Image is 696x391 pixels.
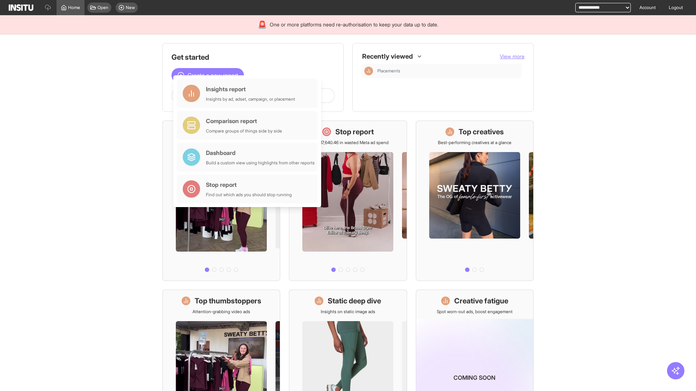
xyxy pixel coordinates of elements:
a: Stop reportSave £17,640.46 in wasted Meta ad spend [289,121,407,281]
h1: Get started [171,52,335,62]
div: Dashboard [206,148,315,157]
img: Logo [9,4,33,11]
button: Create a new report [171,68,244,83]
div: Insights [364,67,373,75]
a: What's live nowSee all active ads instantly [162,121,280,281]
span: Create a new report [187,71,238,80]
div: Comparison report [206,117,282,125]
h1: Top creatives [459,127,504,137]
p: Best-performing creatives at a glance [438,140,511,146]
div: Compare groups of things side by side [206,128,282,134]
div: Build a custom view using highlights from other reports [206,160,315,166]
div: Stop report [206,180,292,189]
div: Insights by ad, adset, campaign, or placement [206,96,295,102]
button: View more [500,53,525,60]
h1: Stop report [335,127,374,137]
span: One or more platforms need re-authorisation to keep your data up to date. [270,21,438,28]
span: New [126,5,135,10]
div: 🚨 [258,20,267,30]
p: Insights on static image ads [321,309,375,315]
span: Placements [377,68,400,74]
h1: Static deep dive [328,296,381,306]
a: Top creativesBest-performing creatives at a glance [416,121,534,281]
span: Placements [377,68,519,74]
div: Insights report [206,85,295,93]
span: View more [500,53,525,59]
span: Open [98,5,108,10]
p: Attention-grabbing video ads [192,309,250,315]
h1: Top thumbstoppers [195,296,261,306]
div: Find out which ads you should stop running [206,192,292,198]
p: Save £17,640.46 in wasted Meta ad spend [307,140,389,146]
span: Home [68,5,80,10]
